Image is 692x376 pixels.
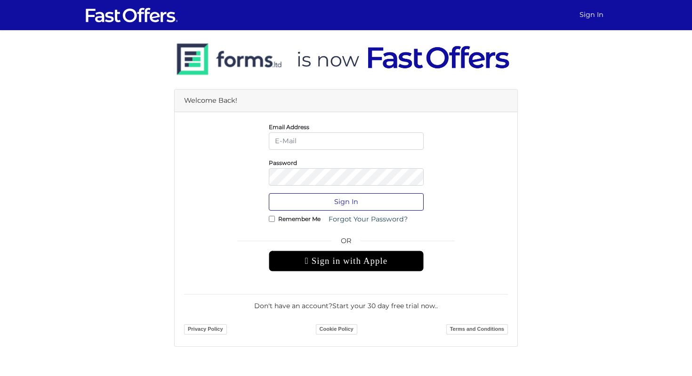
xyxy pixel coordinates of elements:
[269,126,309,128] label: Email Address
[316,324,357,335] a: Cookie Policy
[269,193,424,211] button: Sign In
[322,211,414,228] a: Forgot Your Password?
[446,324,508,335] a: Terms and Conditions
[269,162,297,164] label: Password
[576,6,607,24] a: Sign In
[269,236,424,251] span: OR
[269,132,424,150] input: E-Mail
[278,218,321,220] label: Remember Me
[332,302,436,310] a: Start your 30 day free trial now.
[184,324,227,335] a: Privacy Policy
[184,294,508,311] div: Don't have an account? .
[175,90,517,112] div: Welcome Back!
[269,251,424,271] div: Sign in with Apple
